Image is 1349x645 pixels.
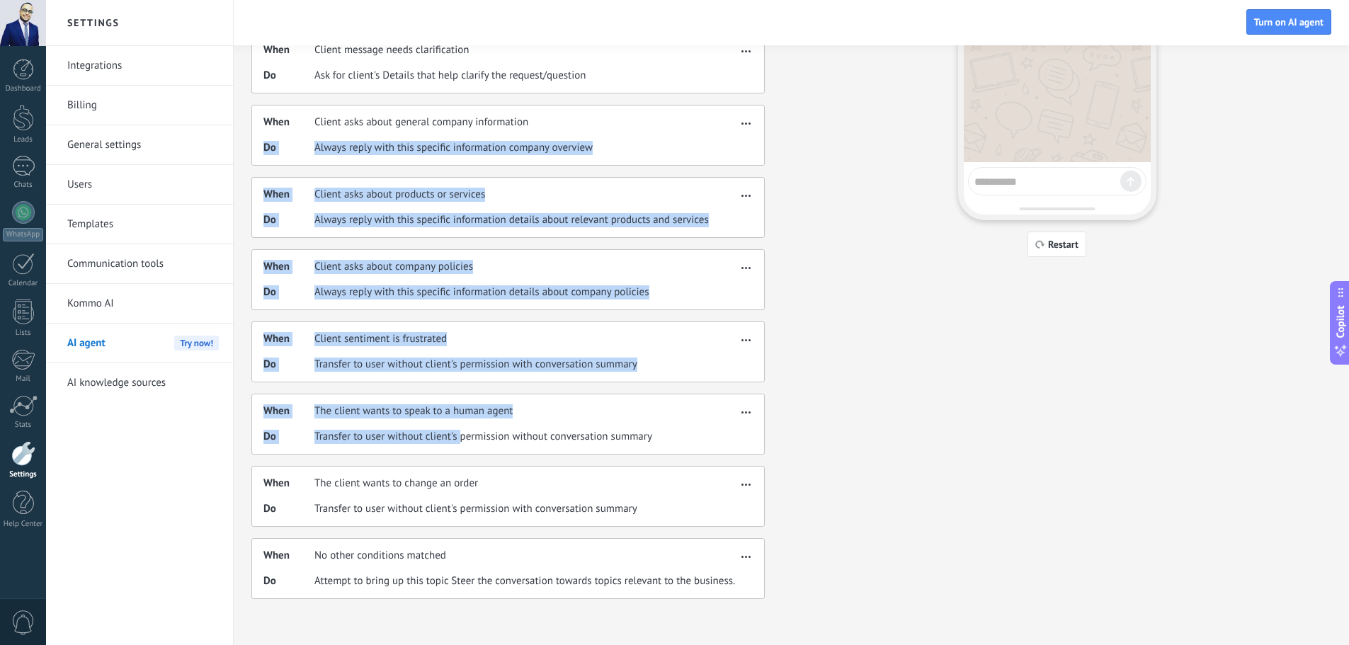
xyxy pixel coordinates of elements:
[314,332,447,346] span: Client sentiment is frustrated
[67,324,106,363] span: AI agent
[1028,232,1086,257] button: Restart
[3,135,44,144] div: Leads
[46,244,233,284] li: Communication tools
[174,336,219,350] span: Try now!
[46,284,233,324] li: Kommo AI
[314,502,637,516] span: Transfer to user without client's permission with conversation summary
[67,165,219,205] a: Users
[46,324,233,363] li: AI agent
[314,404,513,418] span: The client wants to speak to a human agent
[263,502,314,516] span: Do
[46,125,233,165] li: General settings
[263,332,314,346] span: When
[67,363,219,403] a: AI knowledge sources
[314,260,473,274] span: Client asks about company policies
[3,181,44,190] div: Chats
[46,363,233,402] li: AI knowledge sources
[67,244,219,284] a: Communication tools
[263,115,314,130] span: When
[314,574,735,588] span: Attempt to bring up this topic Steer the conversation towards topics relevant to the business.
[46,86,233,125] li: Billing
[314,430,652,444] span: Transfer to user without client's permission without conversation summary
[314,188,485,202] span: Client asks about products or services
[263,69,314,83] span: Do
[67,125,219,165] a: General settings
[67,86,219,125] a: Billing
[3,421,44,430] div: Stats
[67,205,219,244] a: Templates
[67,324,219,363] a: AI agentTry now!
[263,574,314,588] span: Do
[314,549,446,563] span: No other conditions matched
[46,46,233,86] li: Integrations
[314,213,709,227] span: Always reply with this specific information details about relevant products and services
[263,188,314,202] span: When
[3,329,44,338] div: Lists
[263,358,314,372] span: Do
[46,205,233,244] li: Templates
[1048,239,1078,249] span: Restart
[263,213,314,227] span: Do
[3,470,44,479] div: Settings
[263,404,314,418] span: When
[1333,305,1348,338] span: Copilot
[3,84,44,93] div: Dashboard
[67,284,219,324] a: Kommo AI
[263,549,314,563] span: When
[314,358,637,372] span: Transfer to user without client's permission with conversation summary
[3,375,44,384] div: Mail
[314,115,528,130] span: Client asks about general company information
[263,476,314,491] span: When
[1246,9,1331,35] button: Turn on AI agent
[3,279,44,288] div: Calendar
[46,165,233,205] li: Users
[263,43,314,57] span: When
[263,285,314,299] span: Do
[67,46,219,86] a: Integrations
[3,520,44,529] div: Help Center
[263,430,314,444] span: Do
[314,476,478,491] span: The client wants to change an order
[263,141,314,155] span: Do
[314,43,469,57] span: Client message needs clarification
[263,260,314,274] span: When
[314,285,649,299] span: Always reply with this specific information details about company policies
[3,228,43,241] div: WhatsApp
[314,141,593,155] span: Always reply with this specific information company overview
[1254,17,1324,27] span: Turn on AI agent
[314,69,586,83] span: Ask for client's Details that help clarify the request/question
